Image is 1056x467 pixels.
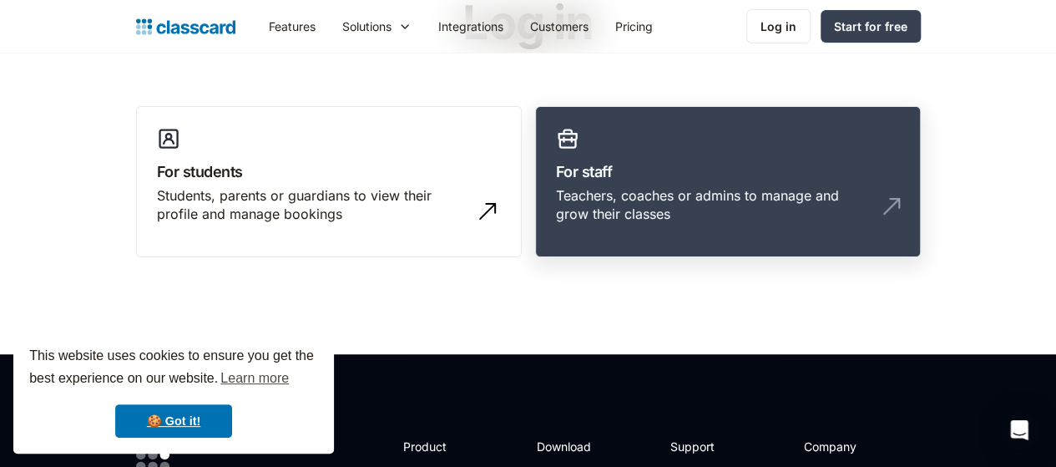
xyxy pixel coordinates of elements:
h2: Company [804,438,915,455]
div: Solutions [329,8,425,45]
div: Solutions [342,18,392,35]
div: cookieconsent [13,330,334,454]
a: Customers [517,8,602,45]
span: This website uses cookies to ensure you get the best experience on our website. [29,346,318,391]
div: Start for free [834,18,907,35]
div: Log in [760,18,796,35]
a: Start for free [821,10,921,43]
a: Features [255,8,329,45]
div: Students, parents or guardians to view their profile and manage bookings [157,186,467,224]
a: Pricing [602,8,666,45]
div: Open Intercom Messenger [999,410,1039,450]
h2: Support [670,438,738,455]
a: learn more about cookies [218,366,291,391]
h3: For staff [556,160,900,183]
h2: Product [403,438,493,455]
h2: Download [537,438,605,455]
a: Logo [136,15,235,38]
a: Integrations [425,8,517,45]
a: dismiss cookie message [115,404,232,438]
a: For staffTeachers, coaches or admins to manage and grow their classes [535,106,921,258]
a: For studentsStudents, parents or guardians to view their profile and manage bookings [136,106,522,258]
div: Teachers, coaches or admins to manage and grow their classes [556,186,867,224]
h3: For students [157,160,501,183]
a: Log in [746,9,811,43]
